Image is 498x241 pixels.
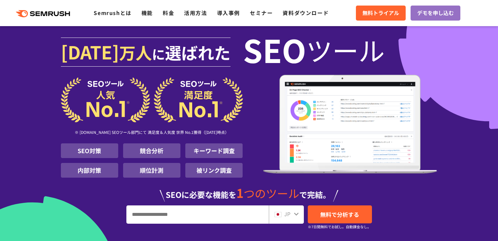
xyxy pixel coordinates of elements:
[61,143,118,158] li: SEO対策
[185,163,243,178] li: 被リンク調査
[283,9,329,17] a: 資料ダウンロード
[417,9,454,17] span: デモを申し込む
[123,143,180,158] li: 競合分析
[127,206,268,223] input: URL、キーワードを入力してください
[299,189,331,200] span: で完結。
[165,40,231,64] span: 選ばれた
[308,224,371,230] small: ※7日間無料でお試し。自動課金なし。
[217,9,240,17] a: 導入事例
[243,37,306,63] span: SEO
[61,163,118,178] li: 内部対策
[250,9,273,17] a: セミナー
[61,39,119,65] span: [DATE]
[152,44,165,63] span: に
[141,9,153,17] a: 機能
[356,6,406,21] a: 無料トライアル
[306,37,385,63] span: ツール
[123,163,180,178] li: 順位計測
[236,184,244,201] span: 1
[362,9,399,17] span: 無料トライアル
[61,180,437,202] div: SEOに必要な機能を
[320,210,359,218] span: 無料で分析する
[119,40,152,64] span: 万人
[184,9,207,17] a: 活用方法
[411,6,460,21] a: デモを申し込む
[244,185,299,201] span: つのツール
[308,205,372,223] a: 無料で分析する
[94,9,131,17] a: Semrushとは
[185,143,243,158] li: キーワード調査
[163,9,174,17] a: 料金
[284,210,290,218] span: JP
[61,122,243,143] div: ※ [DOMAIN_NAME] SEOツール部門にて 満足度＆人気度 世界 No.1獲得（[DATE]時点）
